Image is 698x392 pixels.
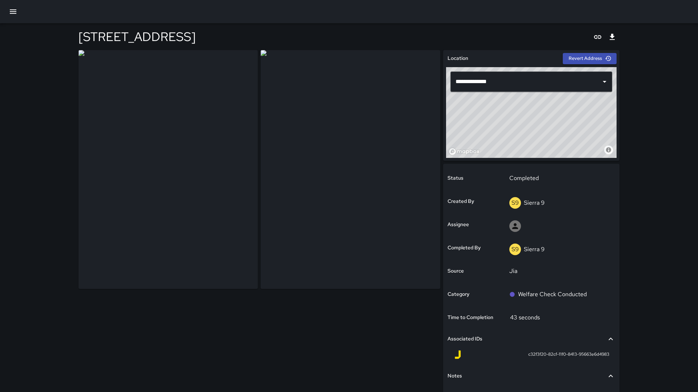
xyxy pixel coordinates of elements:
[448,267,464,275] h6: Source
[524,245,545,253] p: Sierra 9
[524,199,545,207] p: Sierra 9
[605,30,619,44] button: Export
[528,351,609,358] span: c32f3f20-82cf-11f0-8413-95663e6d4983
[448,290,469,298] h6: Category
[509,267,610,275] p: Jia
[448,314,493,322] h6: Time to Completion
[448,335,482,343] h6: Associated IDs
[518,290,587,299] p: Welfare Check Conducted
[510,314,540,321] p: 43 seconds
[512,245,519,254] p: S9
[448,244,481,252] h6: Completed By
[448,372,462,380] h6: Notes
[448,221,469,229] h6: Assignee
[509,174,610,183] p: Completed
[261,50,440,289] img: request_images%2Fdc183320-82cf-11f0-8413-95663e6d4983
[448,368,615,384] div: Notes
[563,53,617,64] button: Revert Address
[79,29,196,44] h4: [STREET_ADDRESS]
[448,197,474,205] h6: Created By
[448,174,464,182] h6: Status
[599,77,610,87] button: Open
[512,199,519,207] p: S9
[448,331,615,347] div: Associated IDs
[79,50,258,289] img: request_images%2Fdadfb320-82cf-11f0-8413-95663e6d4983
[590,30,605,44] button: Copy link
[448,54,468,62] h6: Location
